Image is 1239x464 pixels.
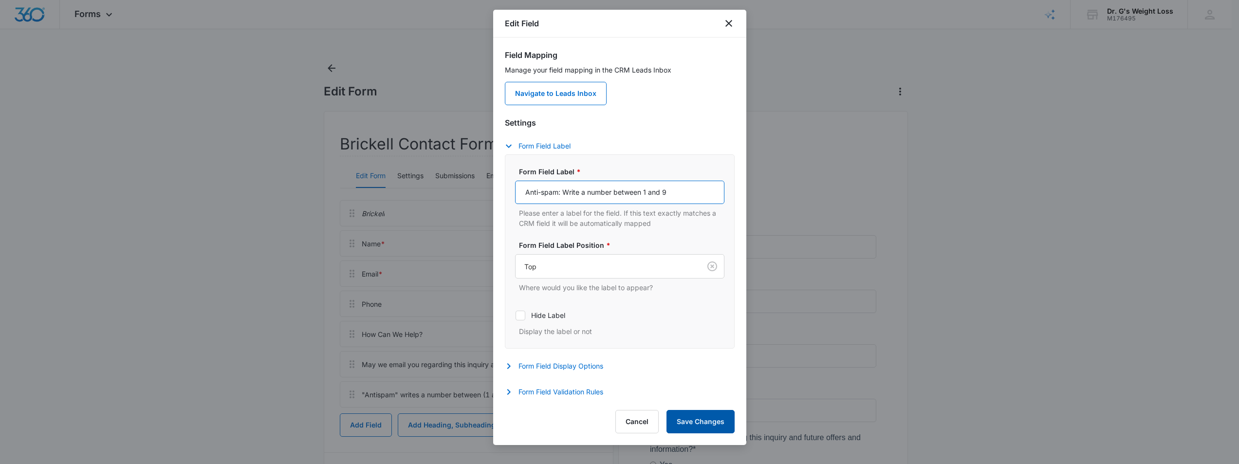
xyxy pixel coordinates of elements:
button: Form Field Label [505,140,580,152]
button: Save Changes [666,410,735,433]
a: Navigate to Leads Inbox [505,82,607,105]
label: Form Field Label [519,167,728,177]
button: close [723,18,735,29]
input: Form Field Label [515,181,724,204]
label: Hide Label [515,310,724,320]
span: Submit [6,370,31,378]
h1: Edit Field [505,18,539,29]
h3: Settings [505,117,735,129]
label: Yes [10,280,22,292]
button: Form Field Display Options [505,360,613,372]
button: Clear [704,259,720,274]
h3: Field Mapping [505,49,735,61]
p: Please enter a label for the field. If this text exactly matches a CRM field it will be automatic... [519,208,724,228]
p: Display the label or not [519,326,724,336]
label: No [10,296,19,308]
button: Form Field Validation Rules [505,386,613,398]
iframe: reCAPTCHA [192,360,317,389]
label: Form Field Label Position [519,240,728,250]
p: Manage your field mapping in the CRM Leads Inbox [505,65,735,75]
p: Where would you like the label to appear? [519,282,724,293]
button: Cancel [615,410,659,433]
